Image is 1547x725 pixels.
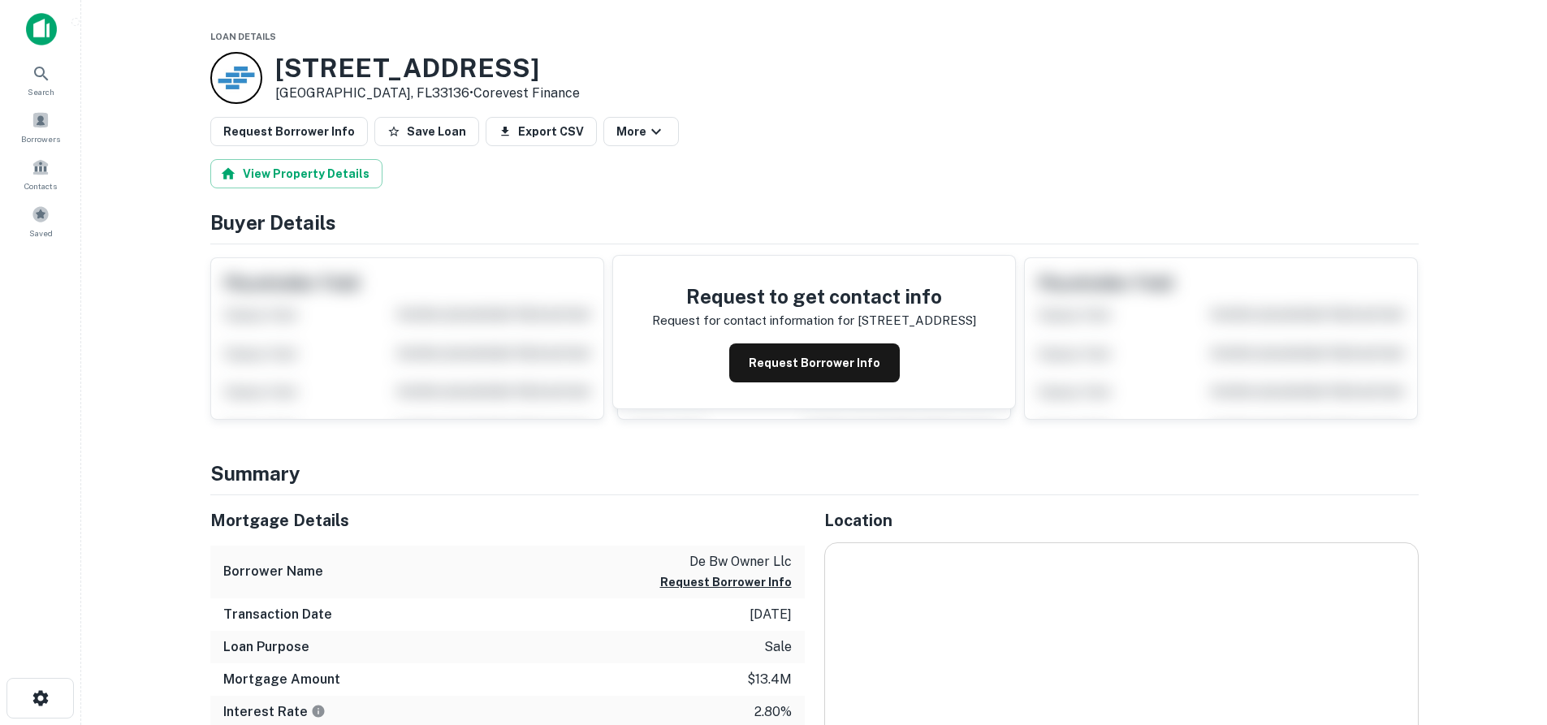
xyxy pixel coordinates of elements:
[210,208,1419,237] h4: Buyer Details
[26,13,57,45] img: capitalize-icon.png
[660,572,792,592] button: Request Borrower Info
[28,85,54,98] span: Search
[5,58,76,101] a: Search
[473,85,580,101] a: Corevest Finance
[29,227,53,240] span: Saved
[1466,595,1547,673] iframe: Chat Widget
[210,508,805,533] h5: Mortgage Details
[210,117,368,146] button: Request Borrower Info
[311,704,326,719] svg: The interest rates displayed on the website are for informational purposes only and may be report...
[764,637,792,657] p: sale
[652,311,854,330] p: Request for contact information for
[603,117,679,146] button: More
[729,343,900,382] button: Request Borrower Info
[486,117,597,146] button: Export CSV
[223,562,323,581] h6: Borrower Name
[210,159,382,188] button: View Property Details
[223,702,326,722] h6: Interest Rate
[210,32,276,41] span: Loan Details
[5,105,76,149] a: Borrowers
[750,605,792,624] p: [DATE]
[223,637,309,657] h6: Loan Purpose
[652,282,976,311] h4: Request to get contact info
[5,199,76,243] a: Saved
[660,552,792,572] p: de bw owner llc
[275,84,580,103] p: [GEOGRAPHIC_DATA], FL33136 •
[275,53,580,84] h3: [STREET_ADDRESS]
[824,508,1419,533] h5: Location
[210,459,1419,488] h4: Summary
[754,702,792,722] p: 2.80%
[858,311,976,330] p: [STREET_ADDRESS]
[21,132,60,145] span: Borrowers
[223,605,332,624] h6: Transaction Date
[24,179,57,192] span: Contacts
[747,670,792,689] p: $13.4m
[223,670,340,689] h6: Mortgage Amount
[374,117,479,146] button: Save Loan
[5,152,76,196] a: Contacts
